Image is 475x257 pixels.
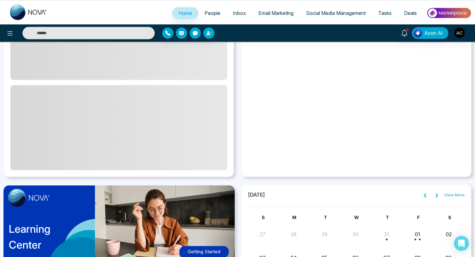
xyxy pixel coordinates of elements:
[290,231,296,238] button: 28
[386,215,389,220] span: T
[354,215,359,220] span: W
[172,7,198,19] a: Home
[378,10,392,16] span: Tasks
[444,192,465,198] a: View More
[178,10,192,16] span: Home
[8,189,50,207] img: image
[233,10,246,16] span: Inbox
[9,221,50,253] p: Learning Center
[252,7,300,19] a: Email Marketing
[412,27,448,39] button: Avon AI
[397,27,412,38] a: 5
[417,215,420,220] span: F
[398,7,423,19] a: Deals
[292,215,296,220] span: M
[445,231,451,238] button: 02
[448,215,451,220] span: S
[372,7,398,19] a: Tasks
[404,27,410,33] span: 5
[198,7,227,19] a: People
[258,10,294,16] span: Email Marketing
[227,7,252,19] a: Inbox
[306,10,366,16] span: Social Media Management
[322,231,327,238] button: 29
[404,10,417,16] span: Deals
[413,29,422,37] img: Lead Flow
[300,7,372,19] a: Social Media Management
[262,215,265,220] span: S
[205,10,220,16] span: People
[426,6,471,20] img: Market-place.gif
[424,29,443,37] span: Avon AI
[10,4,47,20] img: Nova CRM Logo
[260,231,266,238] button: 27
[352,231,359,238] button: 30
[454,27,465,38] img: User Avatar
[324,215,327,220] span: T
[454,236,469,251] div: Open Intercom Messenger
[248,191,265,199] span: [DATE]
